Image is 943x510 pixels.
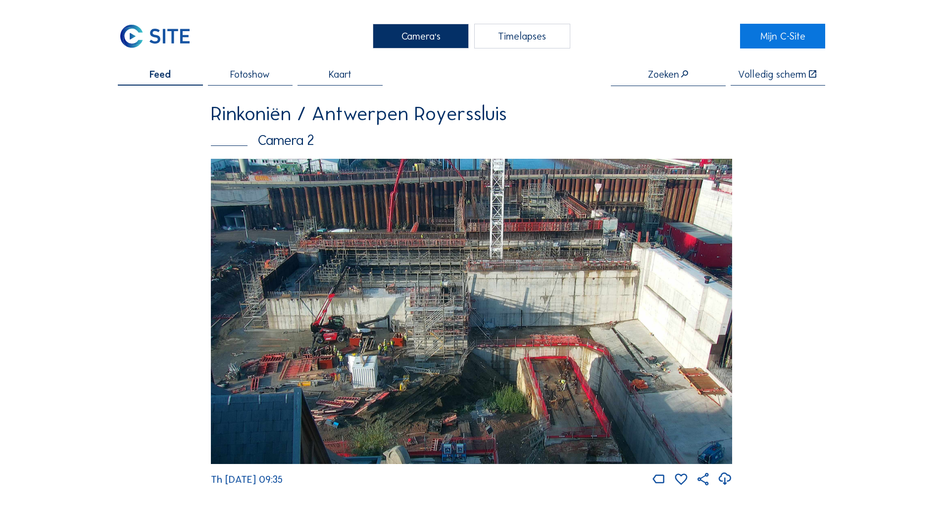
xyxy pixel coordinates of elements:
a: Mijn C-Site [740,24,825,48]
div: Timelapses [474,24,570,48]
span: Fotoshow [230,69,270,79]
span: Th [DATE] 09:35 [211,473,283,485]
span: Feed [149,69,171,79]
img: Image [211,159,732,464]
div: Volledig scherm [738,69,806,79]
div: Camera's [373,24,469,48]
img: C-SITE Logo [118,24,192,48]
div: Camera 2 [211,133,732,147]
a: C-SITE Logo [118,24,202,48]
span: Kaart [329,69,351,79]
div: Rinkoniën / Antwerpen Royerssluis [211,104,732,124]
